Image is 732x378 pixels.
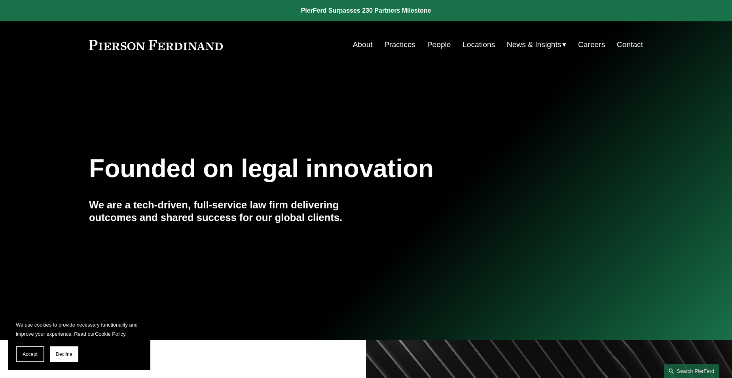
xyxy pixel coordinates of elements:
[507,37,567,52] a: folder dropdown
[89,154,551,183] h1: Founded on legal innovation
[8,312,150,370] section: Cookie banner
[16,346,44,362] button: Accept
[507,38,561,52] span: News & Insights
[16,320,142,338] p: We use cookies to provide necessary functionality and improve your experience. Read our .
[384,37,415,52] a: Practices
[56,352,72,357] span: Decline
[578,37,605,52] a: Careers
[95,331,125,337] a: Cookie Policy
[50,346,78,362] button: Decline
[664,364,719,378] a: Search this site
[89,198,366,224] h4: We are a tech-driven, full-service law firm delivering outcomes and shared success for our global...
[353,37,373,52] a: About
[463,37,495,52] a: Locations
[427,37,451,52] a: People
[617,37,643,52] a: Contact
[23,352,38,357] span: Accept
